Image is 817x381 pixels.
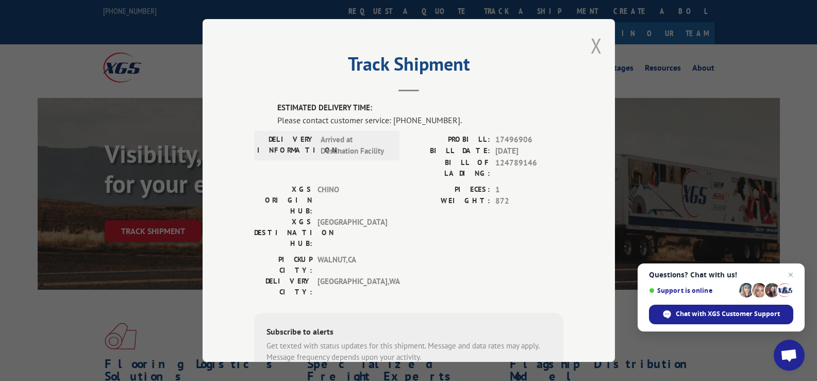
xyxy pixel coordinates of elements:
h2: Track Shipment [254,57,563,76]
div: Chat with XGS Customer Support [649,305,793,324]
div: Subscribe to alerts [266,325,551,340]
span: 124789146 [495,157,563,179]
span: 17496906 [495,134,563,146]
span: Chat with XGS Customer Support [676,309,780,319]
span: CHINO [318,184,387,217]
div: Open chat [774,340,805,371]
label: DELIVERY CITY: [254,276,312,297]
span: [DATE] [495,145,563,157]
span: Arrived at Destination Facility [321,134,390,157]
span: WALNUT , CA [318,254,387,276]
div: Get texted with status updates for this shipment. Message and data rates may apply. Message frequ... [266,340,551,363]
div: Please contact customer service: [PHONE_NUMBER]. [277,114,563,126]
label: BILL DATE: [409,145,490,157]
label: DELIVERY INFORMATION: [257,134,315,157]
label: ESTIMATED DELIVERY TIME: [277,102,563,114]
span: Close chat [785,269,797,281]
span: [GEOGRAPHIC_DATA] , WA [318,276,387,297]
span: 1 [495,184,563,196]
span: 872 [495,195,563,207]
label: PROBILL: [409,134,490,146]
span: Support is online [649,287,736,294]
label: PIECES: [409,184,490,196]
button: Close modal [591,32,602,59]
span: Questions? Chat with us! [649,271,793,279]
label: XGS ORIGIN HUB: [254,184,312,217]
label: PICKUP CITY: [254,254,312,276]
label: XGS DESTINATION HUB: [254,217,312,249]
label: WEIGHT: [409,195,490,207]
label: BILL OF LADING: [409,157,490,179]
span: [GEOGRAPHIC_DATA] [318,217,387,249]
